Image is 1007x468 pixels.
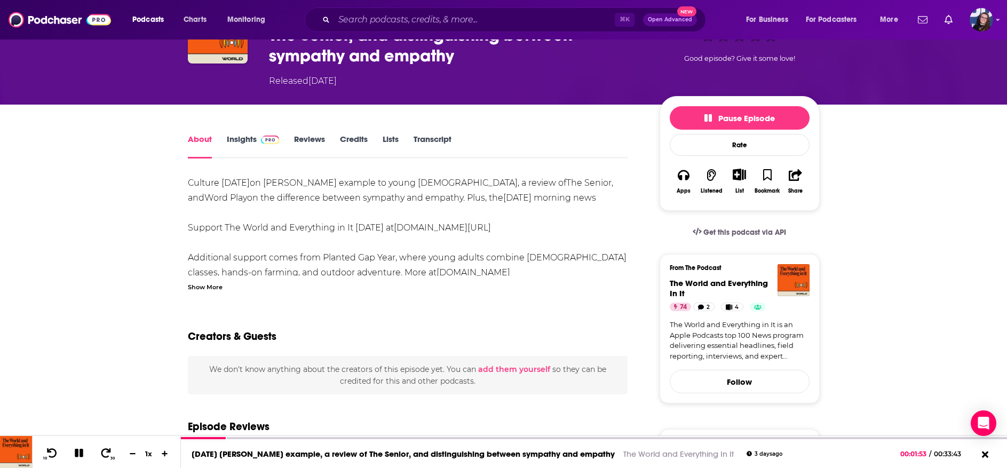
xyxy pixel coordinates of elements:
[643,13,697,26] button: Open AdvancedNew
[188,178,250,188] a: Culture [DATE]
[725,162,753,201] div: Show More ButtonList
[677,188,691,194] div: Apps
[747,451,782,457] div: 3 days ago
[970,8,993,31] span: Logged in as CallieDaruk
[188,330,276,343] h2: Creators & Guests
[227,12,265,27] span: Monitoring
[735,302,739,313] span: 4
[615,13,635,27] span: ⌘ K
[873,11,911,28] button: open menu
[41,447,61,461] button: 10
[684,219,795,245] a: Get this podcast via API
[670,134,810,156] div: Rate
[566,178,612,188] a: The Senior
[735,187,744,194] div: List
[670,303,691,311] a: 74
[703,228,786,237] span: Get this podcast via API
[746,12,788,27] span: For Business
[739,11,802,28] button: open menu
[623,449,734,459] a: The World and Everything In It
[670,162,697,201] button: Apps
[110,456,115,461] span: 30
[970,8,993,31] img: User Profile
[914,11,932,29] a: Show notifications dropdown
[394,223,491,233] a: [DOMAIN_NAME][URL]
[781,162,809,201] button: Share
[340,134,368,158] a: Credits
[188,420,269,433] h3: Episode Reviews
[209,364,606,386] span: We don't know anything about the creators of this episode yet . You can so they can be credited f...
[132,12,164,27] span: Podcasts
[677,6,696,17] span: New
[334,11,615,28] input: Search podcasts, credits, & more...
[704,113,775,123] span: Pause Episode
[414,134,451,158] a: Transcript
[315,7,716,32] div: Search podcasts, credits, & more...
[971,410,996,436] div: Open Intercom Messenger
[728,169,750,180] button: Show More Button
[680,302,687,313] span: 74
[940,11,957,29] a: Show notifications dropdown
[269,75,337,88] div: Released [DATE]
[478,365,550,374] button: add them yourself
[670,106,810,130] button: Pause Episode
[294,134,325,158] a: Reviews
[755,188,780,194] div: Bookmark
[503,193,596,203] a: [DATE] morning news
[970,8,993,31] button: Show profile menu
[754,162,781,201] button: Bookmark
[125,11,178,28] button: open menu
[188,134,212,158] a: About
[721,303,743,311] a: 4
[778,264,810,296] img: The World and Everything In It
[227,134,280,158] a: InsightsPodchaser Pro
[43,456,47,461] span: 10
[220,11,279,28] button: open menu
[880,12,898,27] span: More
[261,136,280,144] img: Podchaser Pro
[192,449,615,459] a: [DATE] [PERSON_NAME] example, a review of The Senior, and distinguishing between sympathy and emp...
[383,134,399,158] a: Lists
[9,10,111,30] img: Podchaser - Follow, Share and Rate Podcasts
[140,449,158,458] div: 1 x
[684,54,795,62] span: Good episode? Give it some love!
[670,278,768,298] a: The World and Everything In It
[788,188,803,194] div: Share
[697,162,725,201] button: Listened
[670,320,810,361] a: The World and Everything in It is an Apple Podcasts top 100 News program delivering essential hea...
[670,264,801,272] h3: From The Podcast
[929,450,931,458] span: /
[437,267,510,277] a: [DOMAIN_NAME]
[701,188,723,194] div: Listened
[693,303,715,311] a: 2
[177,11,213,28] a: Charts
[188,176,628,370] div: on [PERSON_NAME] example to young [DEMOGRAPHIC_DATA], a review of , and on the difference between...
[648,17,692,22] span: Open Advanced
[799,11,873,28] button: open menu
[707,302,710,313] span: 2
[204,193,247,203] a: Word Play
[900,450,929,458] span: 00:01:53
[97,447,117,461] button: 30
[184,12,207,27] span: Charts
[931,450,972,458] span: 00:33:43
[806,12,857,27] span: For Podcasters
[670,370,810,393] button: Follow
